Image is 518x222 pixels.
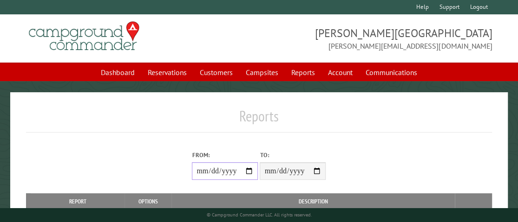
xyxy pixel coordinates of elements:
span: [PERSON_NAME][GEOGRAPHIC_DATA] [PERSON_NAME][EMAIL_ADDRESS][DOMAIN_NAME] [259,25,492,51]
a: Customers [194,63,238,81]
div: Domain Overview [35,55,83,61]
a: Communications [360,63,423,81]
th: Options [125,193,171,209]
img: Campground Commander [26,18,142,54]
th: Description [171,193,455,209]
a: Reservations [142,63,192,81]
div: Domain: [DOMAIN_NAME] [24,24,102,32]
img: website_grey.svg [15,24,22,32]
label: To: [260,151,326,159]
img: tab_domain_overview_orange.svg [25,54,33,61]
small: © Campground Commander LLC. All rights reserved. [206,212,311,218]
div: v 4.0.25 [26,15,46,22]
a: Reports [286,63,321,81]
a: Campsites [240,63,284,81]
div: Keywords by Traffic [103,55,157,61]
img: tab_keywords_by_traffic_grey.svg [92,54,100,61]
a: Account [322,63,358,81]
img: logo_orange.svg [15,15,22,22]
label: From: [192,151,258,159]
th: Report [31,193,125,209]
h1: Reports [26,107,492,133]
a: Dashboard [95,63,140,81]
